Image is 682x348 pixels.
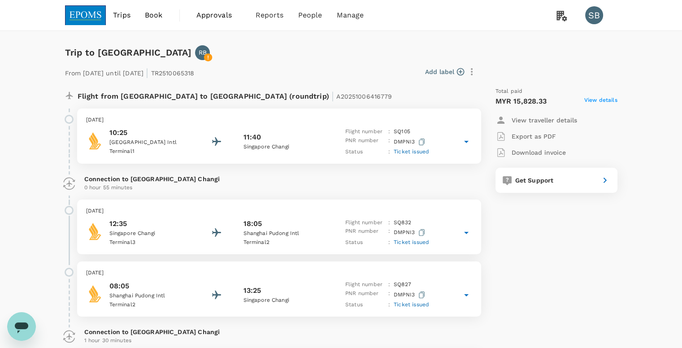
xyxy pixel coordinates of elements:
p: MYR 15,828.33 [495,96,547,107]
p: SQ 105 [394,127,410,136]
button: Download invoice [495,144,566,161]
p: : [388,127,390,136]
span: Ticket issued [394,239,429,245]
span: Ticket issued [394,301,429,308]
p: : [388,136,390,148]
p: : [388,289,390,300]
p: PNR number [345,136,385,148]
p: SQ 827 [394,280,411,289]
p: Shanghai Pudong Intl [243,229,324,238]
span: Approvals [196,10,241,21]
p: : [388,300,390,309]
p: 18:05 [243,218,262,229]
p: Flight number [345,280,385,289]
p: 1 hour 30 minutes [84,336,474,345]
span: A20251006416779 [336,93,392,100]
p: Status [345,148,385,157]
img: Singapore Airlines [86,285,104,303]
p: View traveller details [512,116,577,125]
p: 13:25 [243,285,261,296]
p: [DATE] [86,116,472,125]
p: DMPNI3 [394,289,427,300]
p: [DATE] [86,269,472,278]
p: SQ 832 [394,218,411,227]
p: Flight number [345,218,385,227]
p: Terminal 2 [243,238,324,247]
p: : [388,280,390,289]
p: 10:25 [109,127,190,138]
img: Singapore Airlines [86,222,104,240]
p: 12:35 [109,218,190,229]
button: View traveller details [495,112,577,128]
p: Shanghai Pudong Intl [109,291,190,300]
p: DMPNI3 [394,227,427,238]
p: PNR number [345,289,385,300]
p: Terminal 3 [109,238,190,247]
p: : [388,218,390,227]
p: : [388,238,390,247]
img: Singapore Airlines [86,132,104,150]
p: Status [345,300,385,309]
p: PNR number [345,227,385,238]
span: | [331,90,334,102]
p: : [388,227,390,238]
span: Total paid [495,87,523,96]
span: Get Support [515,177,554,184]
p: Connection to [GEOGRAPHIC_DATA] Changi [84,174,474,183]
p: Singapore Changi [243,296,324,305]
p: Terminal 1 [109,147,190,156]
span: Trips [113,10,130,21]
span: Manage [336,10,364,21]
span: View details [584,96,617,107]
span: Ticket issued [394,148,429,155]
h6: Trip to [GEOGRAPHIC_DATA] [65,45,192,60]
div: SB [585,6,603,24]
span: Reports [256,10,284,21]
span: Book [145,10,163,21]
p: [GEOGRAPHIC_DATA] Intl [109,138,190,147]
p: Flight from [GEOGRAPHIC_DATA] to [GEOGRAPHIC_DATA] (roundtrip) [78,87,392,103]
p: Terminal 2 [109,300,190,309]
p: : [388,148,390,157]
button: Export as PDF [495,128,556,144]
p: Singapore Changi [243,143,324,152]
p: 0 hour 55 minutes [84,183,474,192]
p: Singapore Changi [109,229,190,238]
iframe: Button to launch messaging window [7,312,36,341]
p: Flight number [345,127,385,136]
p: RB [199,48,207,57]
p: Connection to [GEOGRAPHIC_DATA] Changi [84,327,474,336]
img: EPOMS SDN BHD [65,5,106,25]
span: | [146,66,148,79]
p: [DATE] [86,207,472,216]
p: Export as PDF [512,132,556,141]
p: 11:40 [243,132,261,143]
p: Status [345,238,385,247]
p: Download invoice [512,148,566,157]
p: From [DATE] until [DATE] TR2510065318 [65,64,195,80]
p: 08:05 [109,281,190,291]
p: DMPNI3 [394,136,427,148]
button: Add label [425,67,464,76]
span: People [298,10,322,21]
